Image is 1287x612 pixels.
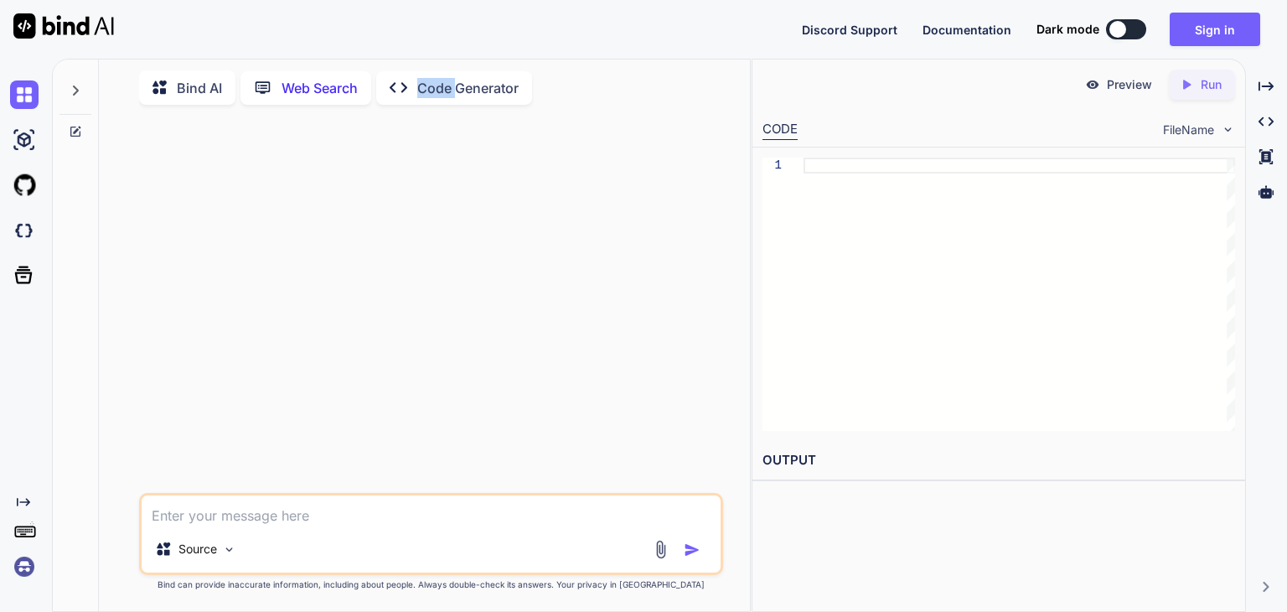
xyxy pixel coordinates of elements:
[178,541,217,558] p: Source
[762,120,798,140] div: CODE
[1201,76,1222,93] p: Run
[1163,122,1214,138] span: FileName
[923,23,1011,37] span: Documentation
[651,540,670,559] img: attachment
[417,78,519,98] p: Code Generator
[752,441,1245,480] h2: OUTPUT
[802,23,897,37] span: Discord Support
[10,552,39,581] img: signin
[13,13,114,39] img: Bind AI
[762,158,782,174] div: 1
[684,542,700,558] img: icon
[139,578,723,591] p: Bind can provide inaccurate information, including about people. Always double-check its answers....
[10,126,39,154] img: ai-studio
[1085,77,1100,92] img: preview
[10,216,39,245] img: darkCloudIdeIcon
[1036,21,1099,38] span: Dark mode
[282,78,358,98] p: Web Search
[1107,76,1152,93] p: Preview
[10,171,39,200] img: githubLight
[1170,13,1260,46] button: Sign in
[177,78,222,98] p: Bind AI
[10,80,39,109] img: chat
[802,21,897,39] button: Discord Support
[923,21,1011,39] button: Documentation
[1221,122,1235,137] img: chevron down
[222,542,236,557] img: Pick Models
